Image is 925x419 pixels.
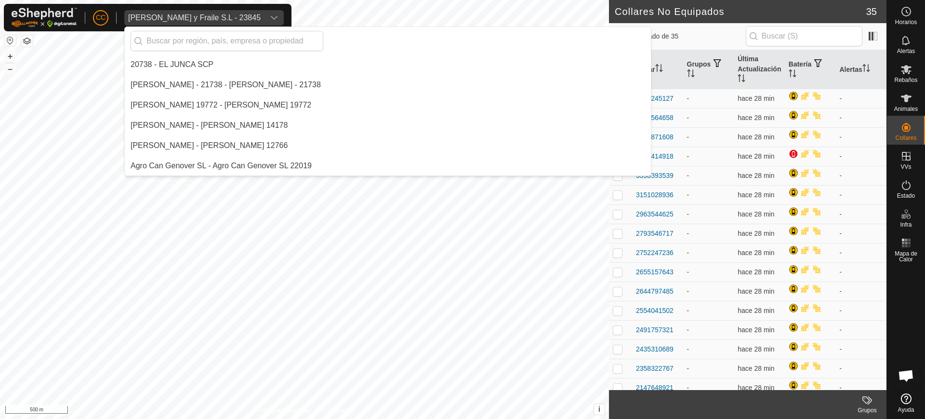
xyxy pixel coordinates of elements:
[746,26,862,46] input: Buscar (S)
[835,262,886,282] td: -
[4,63,16,75] button: –
[738,307,774,314] span: 10 sept 2025, 11:37
[894,77,917,83] span: Rebaños
[889,251,923,262] span: Mapa de Calor
[683,185,734,204] td: -
[866,4,877,19] span: 35
[835,50,886,89] th: Alertas
[12,8,77,27] img: Logo Gallagher
[738,172,774,179] span: 10 sept 2025, 11:37
[734,50,785,89] th: Última Actualización
[835,147,886,166] td: -
[738,210,774,218] span: 10 sept 2025, 11:37
[683,282,734,301] td: -
[738,76,745,83] p-sorticon: Activar para ordenar
[894,106,918,112] span: Animales
[848,406,886,415] div: Grupos
[96,13,106,23] span: CC
[131,59,213,70] div: 20738 - EL JUNCA SCP
[789,71,796,79] p-sorticon: Activar para ordenar
[738,230,774,237] span: 10 sept 2025, 11:37
[683,166,734,185] td: -
[683,378,734,397] td: -
[687,71,695,79] p-sorticon: Activar para ordenar
[898,407,914,413] span: Ayuda
[131,79,321,91] div: [PERSON_NAME] - 21738 - [PERSON_NAME] - 21738
[835,339,886,359] td: -
[131,140,288,151] div: [PERSON_NAME] - [PERSON_NAME] 12766
[125,156,651,176] li: Agro Can Genover SL 22019
[594,404,605,415] button: i
[835,89,886,108] td: -
[636,286,674,297] div: 2644797485
[636,325,674,335] div: 2491757321
[598,405,600,413] span: i
[632,50,683,89] th: Collar
[683,50,734,89] th: Grupos
[785,50,836,89] th: Batería
[897,193,915,199] span: Estado
[738,95,774,102] span: 10 sept 2025, 11:37
[128,14,261,22] div: [PERSON_NAME] y Fraile S.L - 23845
[683,108,734,127] td: -
[131,160,312,172] div: Agro Can Genover SL - Agro Can Genover SL 22019
[738,249,774,257] span: 10 sept 2025, 11:37
[683,243,734,262] td: -
[835,243,886,262] td: -
[683,89,734,108] td: -
[683,224,734,243] td: -
[636,209,674,219] div: 2963544625
[738,152,774,160] span: 10 sept 2025, 11:37
[897,48,915,54] span: Alertas
[124,10,264,26] span: Ojeda y Fraile S.L - 23845
[125,55,651,74] li: EL JUNCA SCP
[125,136,651,155] li: Adrian Abad Martin 12766
[835,320,886,339] td: -
[636,248,674,258] div: 2752247236
[892,361,921,390] div: Chat abierto
[683,127,734,147] td: -
[636,190,674,200] div: 3151028936
[835,166,886,185] td: -
[738,365,774,372] span: 10 sept 2025, 11:37
[4,35,16,46] button: Restablecer Mapa
[125,75,651,95] li: Aaron Rull Dealbert - 21738
[738,114,774,122] span: 10 sept 2025, 11:37
[738,268,774,276] span: 10 sept 2025, 11:37
[655,66,663,73] p-sorticon: Activar para ordenar
[683,359,734,378] td: -
[738,384,774,392] span: 10 sept 2025, 11:37
[835,185,886,204] td: -
[683,262,734,282] td: -
[636,344,674,354] div: 2435310689
[125,95,651,115] li: Abel Lopez Crespo 19772
[900,164,911,170] span: VVs
[738,326,774,334] span: 10 sept 2025, 11:37
[21,35,33,47] button: Capas del Mapa
[125,116,651,135] li: Adelina Garcia Garcia 14178
[131,31,323,51] input: Buscar por región, país, empresa o propiedad
[615,31,746,41] span: 0 seleccionado de 35
[738,133,774,141] span: 10 sept 2025, 11:37
[4,51,16,62] button: +
[895,135,916,141] span: Collares
[895,19,917,25] span: Horarios
[835,359,886,378] td: -
[835,127,886,147] td: -
[900,222,912,228] span: Infra
[636,94,674,104] div: 4273245127
[636,151,674,162] div: 3886414918
[636,364,674,374] div: 2358322767
[322,406,354,415] a: Contáctenos
[636,113,674,123] div: 4059564658
[835,204,886,224] td: -
[264,10,284,26] div: dropdown trigger
[835,301,886,320] td: -
[738,191,774,199] span: 10 sept 2025, 11:37
[738,287,774,295] span: 10 sept 2025, 11:37
[835,108,886,127] td: -
[683,147,734,166] td: -
[835,224,886,243] td: -
[255,406,310,415] a: Política de Privacidad
[683,320,734,339] td: -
